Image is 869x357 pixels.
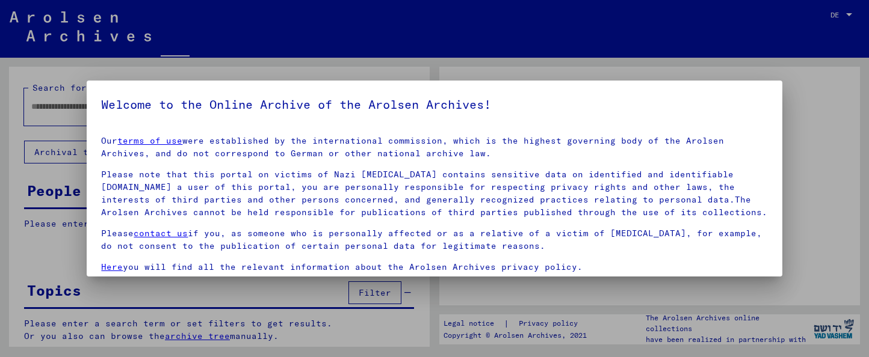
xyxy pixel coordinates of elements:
[101,227,767,252] p: Please if you, as someone who is personally affected or as a relative of a victim of [MEDICAL_DAT...
[101,168,767,219] p: Please note that this portal on victims of Nazi [MEDICAL_DATA] contains sensitive data on identif...
[134,228,188,239] a: contact us
[101,95,767,114] h5: Welcome to the Online Archive of the Arolsen Archives!
[101,135,767,160] p: Our were established by the international commission, which is the highest governing body of the ...
[117,135,182,146] a: terms of use
[101,261,767,273] p: you will find all the relevant information about the Arolsen Archives privacy policy.
[101,261,123,272] a: Here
